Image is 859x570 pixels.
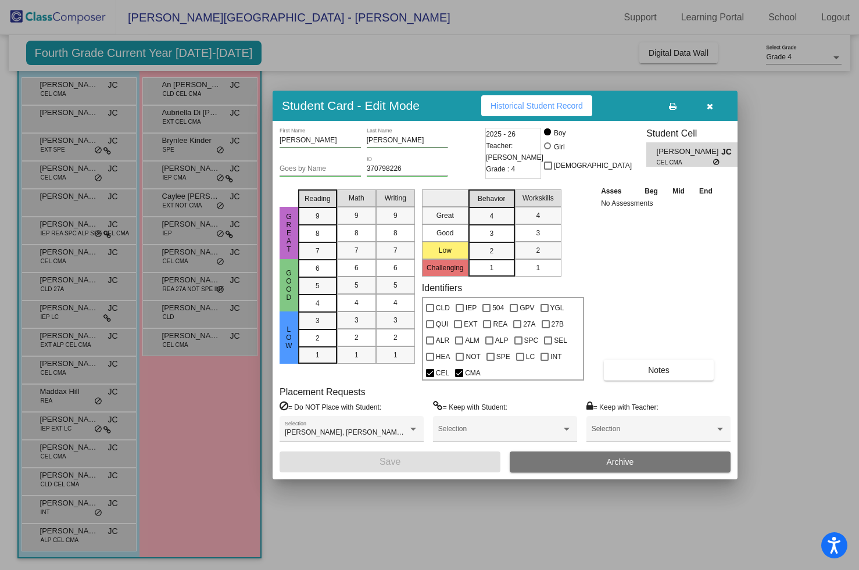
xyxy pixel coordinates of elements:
[355,332,359,343] span: 2
[496,350,510,364] span: SPE
[489,211,493,221] span: 4
[393,350,398,360] span: 1
[486,128,516,140] span: 2025 - 26
[316,350,320,360] span: 1
[385,193,406,203] span: Writing
[536,245,540,256] span: 2
[522,193,554,203] span: Workskills
[489,246,493,256] span: 2
[355,315,359,325] span: 3
[657,146,721,158] span: [PERSON_NAME] [PERSON_NAME]
[657,158,713,167] span: CEL CMA
[282,98,420,113] h3: Student Card - Edit Mode
[316,263,320,274] span: 6
[355,228,359,238] span: 8
[553,128,566,138] div: Boy
[495,334,509,347] span: ALP
[393,263,398,273] span: 6
[692,185,720,198] th: End
[536,210,540,221] span: 4
[316,228,320,239] span: 8
[466,350,480,364] span: NOT
[510,451,731,472] button: Archive
[316,246,320,256] span: 7
[393,210,398,221] span: 9
[280,451,500,472] button: Save
[393,297,398,308] span: 4
[526,350,535,364] span: LC
[465,366,481,380] span: CMA
[486,163,515,175] span: Grade : 4
[646,128,747,139] h3: Student Cell
[464,317,477,331] span: EXT
[436,301,450,315] span: CLD
[648,365,670,375] span: Notes
[489,228,493,239] span: 3
[493,317,507,331] span: REA
[550,301,564,315] span: YGL
[436,334,449,347] span: ALR
[536,263,540,273] span: 1
[393,228,398,238] span: 8
[598,198,720,209] td: No Assessments
[280,386,366,397] label: Placement Requests
[422,282,462,293] label: Identifiers
[486,140,543,163] span: Teacher: [PERSON_NAME]
[284,269,294,302] span: Good
[492,301,504,315] span: 504
[355,297,359,308] span: 4
[380,457,400,467] span: Save
[316,316,320,326] span: 3
[280,165,361,173] input: goes by name
[436,317,448,331] span: QUI
[436,366,449,380] span: CEL
[491,101,583,110] span: Historical Student Record
[465,334,479,347] span: ALM
[665,185,692,198] th: Mid
[520,301,534,315] span: GPV
[489,263,493,273] span: 1
[523,317,535,331] span: 27A
[536,228,540,238] span: 3
[607,457,634,467] span: Archive
[552,317,564,331] span: 27B
[316,281,320,291] span: 5
[355,245,359,256] span: 7
[316,333,320,343] span: 2
[284,213,294,253] span: Great
[524,334,539,347] span: SPC
[554,159,632,173] span: [DEMOGRAPHIC_DATA]
[637,185,665,198] th: Beg
[285,428,526,436] span: [PERSON_NAME], [PERSON_NAME], [PERSON_NAME], [PERSON_NAME]
[393,280,398,291] span: 5
[393,315,398,325] span: 3
[316,298,320,309] span: 4
[466,301,477,315] span: IEP
[355,263,359,273] span: 6
[393,332,398,343] span: 2
[550,350,561,364] span: INT
[349,193,364,203] span: Math
[553,142,565,152] div: Girl
[598,185,637,198] th: Asses
[355,350,359,360] span: 1
[367,165,448,173] input: Enter ID
[316,211,320,221] span: 9
[393,245,398,256] span: 7
[280,401,381,413] label: = Do NOT Place with Student:
[586,401,658,413] label: = Keep with Teacher:
[478,193,505,204] span: Behavior
[284,325,294,350] span: Low
[481,95,592,116] button: Historical Student Record
[355,280,359,291] span: 5
[721,146,738,158] span: JC
[433,401,507,413] label: = Keep with Student:
[554,334,567,347] span: SEL
[604,360,714,381] button: Notes
[436,350,450,364] span: HEA
[305,193,331,204] span: Reading
[355,210,359,221] span: 9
